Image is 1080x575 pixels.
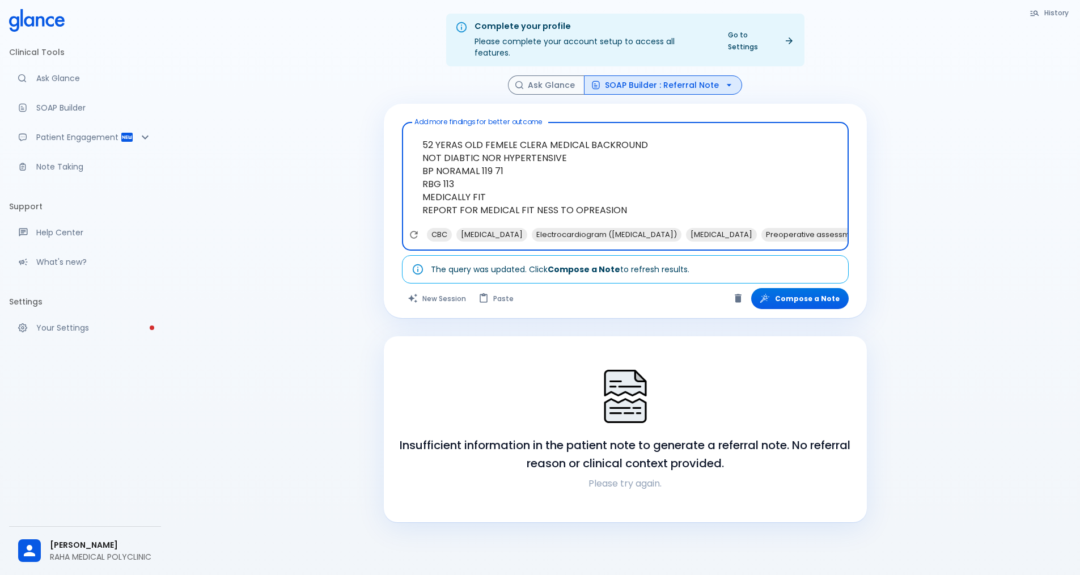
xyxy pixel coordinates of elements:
button: Ask Glance [508,75,585,95]
div: Patient Reports & Referrals [9,125,161,150]
div: CBC [427,228,452,242]
span: CBC [427,228,452,241]
a: Please complete account setup [9,315,161,340]
li: Settings [9,288,161,315]
textarea: 52 YERAS OLD FEMELE CLERA MEDICAL BACKROUND NOT DIABTIC NOR HYPERTENSIVE BP NORAMAL 119 71 RBG 11... [410,127,841,228]
span: [MEDICAL_DATA] [456,228,527,241]
div: Electrocardiogram ([MEDICAL_DATA]) [532,228,681,242]
a: Get help from our support team [9,220,161,245]
a: Moramiz: Find ICD10AM codes instantly [9,66,161,91]
button: Refresh suggestions [405,226,422,243]
button: Clear [730,290,747,307]
div: Recent updates and feature releases [9,250,161,274]
p: Your Settings [36,322,152,333]
a: Docugen: Compose a clinical documentation in seconds [9,95,161,120]
li: Support [9,193,161,220]
p: SOAP Builder [36,102,152,113]
button: Clears all inputs and results. [402,288,473,309]
label: Add more findings for better outcome [414,117,543,126]
p: What's new? [36,256,152,268]
li: Clinical Tools [9,39,161,66]
div: Complete your profile [475,20,712,33]
span: Preoperative assessment [761,228,866,241]
span: Electrocardiogram ([MEDICAL_DATA]) [532,228,681,241]
button: Compose a Note [751,288,849,309]
div: [MEDICAL_DATA] [686,228,757,242]
a: Go to Settings [721,27,800,55]
p: Note Taking [36,161,152,172]
button: History [1024,5,1075,21]
div: The query was updated. Click to refresh results. [431,259,689,280]
a: Advanced note-taking [9,154,161,179]
p: Ask Glance [36,73,152,84]
div: [MEDICAL_DATA] [456,228,527,242]
span: [MEDICAL_DATA] [686,228,757,241]
span: [PERSON_NAME] [50,539,152,551]
p: RAHA MEDICAL POLYCLINIC [50,551,152,563]
button: Paste from clipboard [473,288,520,309]
strong: Compose a Note [548,264,620,275]
img: Search Not Found [597,368,654,425]
div: Please complete your account setup to access all features. [475,17,712,63]
h6: Insufficient information in the patient note to generate a referral note. No referral reason or c... [397,436,853,472]
button: SOAP Builder : Referral Note [584,75,742,95]
p: Please try again. [397,477,853,491]
p: Help Center [36,227,152,238]
div: [PERSON_NAME]RAHA MEDICAL POLYCLINIC [9,531,161,570]
p: Patient Engagement [36,132,120,143]
div: Preoperative assessment [761,228,866,242]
